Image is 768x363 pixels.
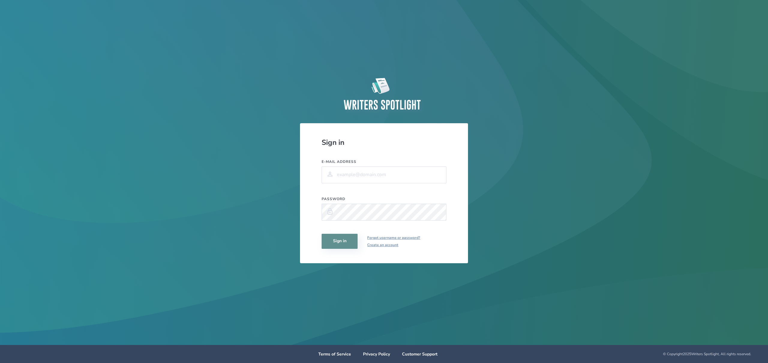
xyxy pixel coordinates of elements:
a: Customer Support [402,351,437,357]
input: example@domain.com [322,166,446,183]
a: Privacy Policy [363,351,390,357]
label: Password [322,197,446,201]
div: Sign in [322,138,446,147]
a: Create an account [367,241,420,249]
label: E-mail address [322,159,446,164]
button: Sign in [322,234,358,249]
a: Forgot username or password? [367,234,420,241]
div: © Copyright 2025 Writers Spotlight, All rights reserved. [502,352,751,356]
a: Terms of Service [318,351,351,357]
